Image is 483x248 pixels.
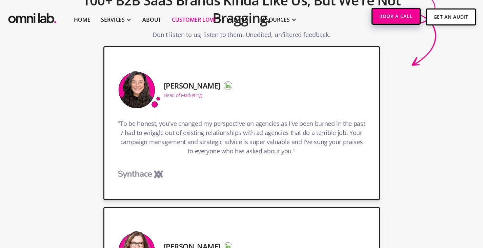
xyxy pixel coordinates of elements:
p: Don't listen to us, listen to them. Unedited, unfiltered feedback. [153,30,330,43]
img: Omni Lab: B2B SaaS Demand Generation Agency [7,8,58,25]
a: Get An Audit [426,8,476,25]
a: Pricing [227,16,248,24]
h3: "To be honest, you've changed my perspective on agencies as I've been burned in the past / had to... [118,119,365,159]
a: Book a Call [371,8,421,25]
h5: [PERSON_NAME] [164,81,220,90]
a: Customer Love [172,16,216,24]
a: About [142,16,161,24]
div: Head of Marketing [164,93,202,98]
div: RESOURCES [259,16,290,24]
a: home [7,8,58,25]
a: Home [74,16,90,24]
iframe: Chat Widget [361,169,483,248]
div: SERVICES [101,16,125,24]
